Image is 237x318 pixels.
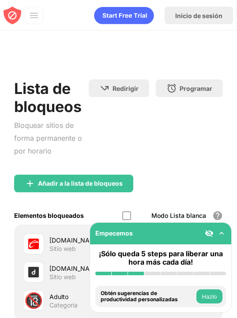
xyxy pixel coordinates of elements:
[14,212,84,219] div: Elementos bloqueados
[175,12,222,19] div: Inicio de sesión
[14,119,89,157] div: Bloquear sitios de forma permanente o por horario
[14,79,89,116] div: Lista de bloqueos
[38,180,123,187] div: Añadir a la lista de bloqueos
[49,292,118,301] div: Adulto
[95,229,133,237] div: Empecemos
[217,229,226,238] img: omni-setup-toggle.svg
[113,85,139,92] div: Redirigir
[101,290,194,303] div: Obtén sugerencias de productividad personalizadas
[14,55,223,69] iframe: Banner
[49,273,76,281] div: Sitio web
[49,264,118,273] div: [DOMAIN_NAME][URL]
[28,267,39,277] img: favicons
[95,250,226,266] div: ¡Sólo queda 5 steps para liberar una hora más cada día!
[24,292,43,310] div: 🔞
[151,212,206,219] div: Modo Lista blanca
[49,245,76,253] div: Sitio web
[49,301,78,309] div: Categoría
[94,7,154,24] div: animation
[180,85,212,92] div: Programar
[49,236,118,245] div: [DOMAIN_NAME][URL]
[4,7,21,24] img: blocksite-icon-red.svg
[196,289,222,303] button: Hazlo
[28,239,39,249] img: favicons
[205,229,214,238] img: eye-not-visible.svg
